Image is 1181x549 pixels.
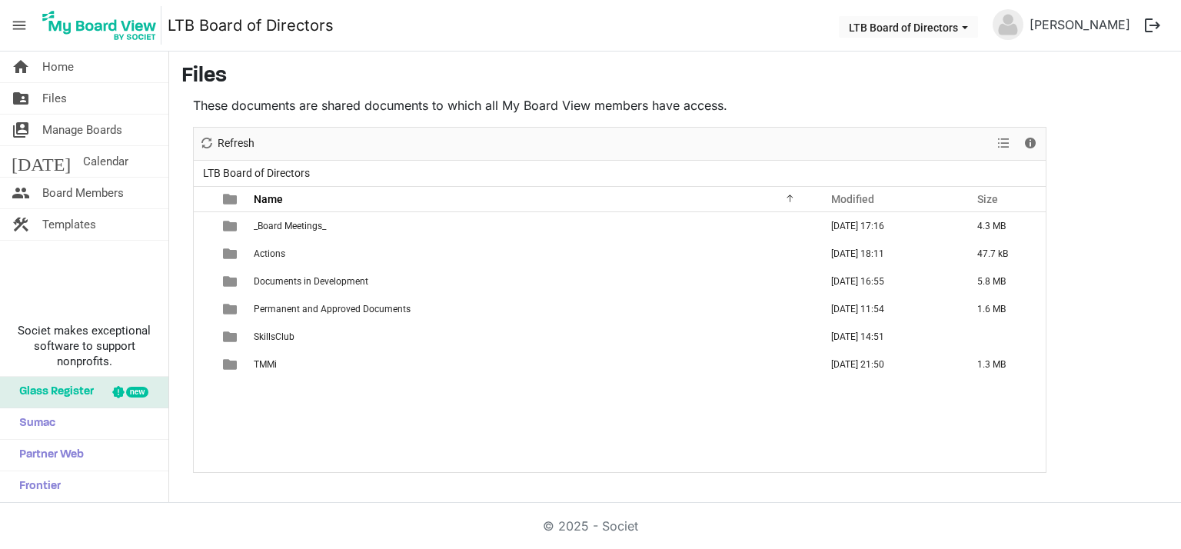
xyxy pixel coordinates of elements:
[839,16,978,38] button: LTB Board of Directors dropdownbutton
[961,212,1046,240] td: 4.3 MB is template cell column header Size
[42,115,122,145] span: Manage Boards
[815,351,961,378] td: March 06, 2025 21:50 column header Modified
[194,128,260,160] div: Refresh
[977,193,998,205] span: Size
[42,52,74,82] span: Home
[194,212,214,240] td: checkbox
[254,304,411,314] span: Permanent and Approved Documents
[1017,128,1043,160] div: Details
[254,221,326,231] span: _Board Meetings_
[815,212,961,240] td: July 13, 2025 17:16 column header Modified
[12,440,84,471] span: Partner Web
[961,351,1046,378] td: 1.3 MB is template cell column header Size
[12,178,30,208] span: people
[254,248,285,259] span: Actions
[42,178,124,208] span: Board Members
[216,134,256,153] span: Refresh
[197,134,258,153] button: Refresh
[193,96,1046,115] p: These documents are shared documents to which all My Board View members have access.
[249,295,815,323] td: Permanent and Approved Documents is template cell column header Name
[254,193,283,205] span: Name
[214,323,249,351] td: is template cell column header type
[12,209,30,240] span: construction
[12,408,55,439] span: Sumac
[961,240,1046,268] td: 47.7 kB is template cell column header Size
[815,295,961,323] td: February 27, 2025 11:54 column header Modified
[200,164,313,183] span: LTB Board of Directors
[1020,134,1041,153] button: Details
[12,146,71,177] span: [DATE]
[126,387,148,398] div: new
[12,377,94,408] span: Glass Register
[249,268,815,295] td: Documents in Development is template cell column header Name
[214,240,249,268] td: is template cell column header type
[1023,9,1136,40] a: [PERSON_NAME]
[194,268,214,295] td: checkbox
[249,323,815,351] td: SkillsClub is template cell column header Name
[83,146,128,177] span: Calendar
[181,64,1169,90] h3: Files
[214,212,249,240] td: is template cell column header type
[194,351,214,378] td: checkbox
[991,128,1017,160] div: View
[961,295,1046,323] td: 1.6 MB is template cell column header Size
[214,295,249,323] td: is template cell column header type
[815,240,961,268] td: July 13, 2025 18:11 column header Modified
[815,323,961,351] td: February 26, 2025 14:51 column header Modified
[815,268,961,295] td: June 20, 2025 16:55 column header Modified
[12,52,30,82] span: home
[961,323,1046,351] td: is template cell column header Size
[42,209,96,240] span: Templates
[12,115,30,145] span: switch_account
[254,359,277,370] span: TMMi
[254,276,368,287] span: Documents in Development
[42,83,67,114] span: Files
[214,351,249,378] td: is template cell column header type
[7,323,161,369] span: Societ makes exceptional software to support nonprofits.
[961,268,1046,295] td: 5.8 MB is template cell column header Size
[993,9,1023,40] img: no-profile-picture.svg
[194,295,214,323] td: checkbox
[194,323,214,351] td: checkbox
[249,240,815,268] td: Actions is template cell column header Name
[194,240,214,268] td: checkbox
[12,471,61,502] span: Frontier
[543,518,638,534] a: © 2025 - Societ
[5,11,34,40] span: menu
[38,6,161,45] img: My Board View Logo
[249,212,815,240] td: _Board Meetings_ is template cell column header Name
[38,6,168,45] a: My Board View Logo
[249,351,815,378] td: TMMi is template cell column header Name
[254,331,294,342] span: SkillsClub
[994,134,1013,153] button: View dropdownbutton
[214,268,249,295] td: is template cell column header type
[12,83,30,114] span: folder_shared
[1136,9,1169,42] button: logout
[831,193,874,205] span: Modified
[168,10,334,41] a: LTB Board of Directors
